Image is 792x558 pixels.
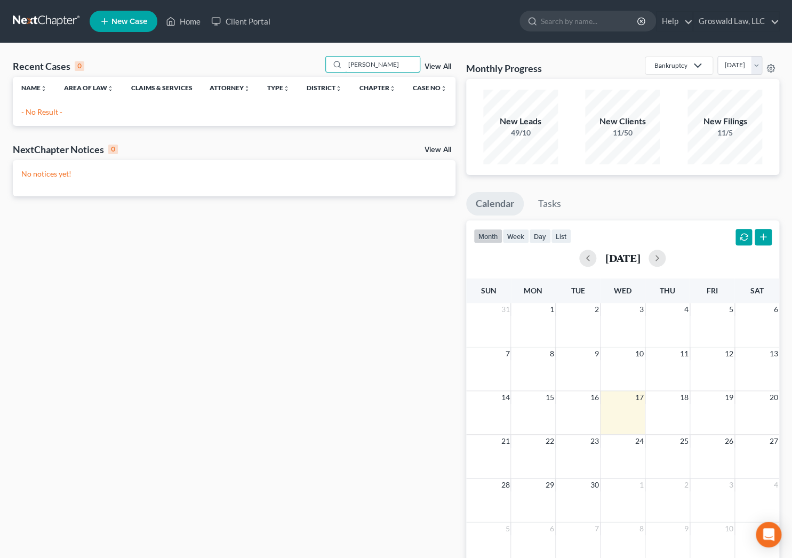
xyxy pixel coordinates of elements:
[345,57,420,72] input: Search by name...
[549,347,555,360] span: 8
[502,229,529,243] button: week
[75,61,84,71] div: 0
[21,169,447,179] p: No notices yet!
[614,286,631,295] span: Wed
[724,522,734,535] span: 10
[500,435,510,448] span: 21
[545,479,555,491] span: 29
[244,85,250,92] i: unfold_more
[108,145,118,154] div: 0
[529,192,571,216] a: Tasks
[504,522,510,535] span: 5
[529,229,551,243] button: day
[585,115,660,127] div: New Clients
[594,522,600,535] span: 7
[634,435,645,448] span: 24
[660,286,675,295] span: Thu
[161,12,206,31] a: Home
[724,347,734,360] span: 12
[111,18,147,26] span: New Case
[773,479,779,491] span: 4
[500,303,510,316] span: 31
[589,391,600,404] span: 16
[756,522,781,547] div: Open Intercom Messenger
[359,84,395,92] a: Chapterunfold_more
[481,286,496,295] span: Sun
[634,347,645,360] span: 10
[549,303,555,316] span: 1
[750,286,764,295] span: Sat
[724,391,734,404] span: 19
[545,391,555,404] span: 15
[683,479,690,491] span: 2
[654,61,687,70] div: Bankruptcy
[500,391,510,404] span: 14
[335,85,342,92] i: unfold_more
[638,522,645,535] span: 8
[728,479,734,491] span: 3
[13,143,118,156] div: NextChapter Notices
[687,127,762,138] div: 11/5
[283,85,290,92] i: unfold_more
[413,84,447,92] a: Case Nounfold_more
[693,12,779,31] a: Groswald Law, LLC
[728,303,734,316] span: 5
[541,11,638,31] input: Search by name...
[549,522,555,535] span: 6
[483,127,558,138] div: 49/10
[724,435,734,448] span: 26
[210,84,250,92] a: Attorneyunfold_more
[679,435,690,448] span: 25
[545,435,555,448] span: 22
[683,522,690,535] span: 9
[679,347,690,360] span: 11
[307,84,342,92] a: Districtunfold_more
[679,391,690,404] span: 18
[638,479,645,491] span: 1
[594,303,600,316] span: 2
[707,286,718,295] span: Fri
[389,85,395,92] i: unfold_more
[425,63,451,70] a: View All
[466,62,542,75] h3: Monthly Progress
[21,107,447,117] p: - No Result -
[634,391,645,404] span: 17
[769,347,779,360] span: 13
[657,12,692,31] a: Help
[13,60,84,73] div: Recent Cases
[589,435,600,448] span: 23
[769,435,779,448] span: 27
[769,391,779,404] span: 20
[107,85,114,92] i: unfold_more
[773,303,779,316] span: 6
[589,479,600,491] span: 30
[206,12,275,31] a: Client Portal
[585,127,660,138] div: 11/50
[683,303,690,316] span: 4
[441,85,447,92] i: unfold_more
[594,347,600,360] span: 9
[64,84,114,92] a: Area of Lawunfold_more
[21,84,47,92] a: Nameunfold_more
[122,77,201,98] th: Claims & Services
[605,252,640,264] h2: [DATE]
[425,146,451,154] a: View All
[504,347,510,360] span: 7
[638,303,645,316] span: 3
[524,286,542,295] span: Mon
[474,229,502,243] button: month
[551,229,571,243] button: list
[687,115,762,127] div: New Filings
[571,286,585,295] span: Tue
[466,192,524,216] a: Calendar
[41,85,47,92] i: unfold_more
[500,479,510,491] span: 28
[483,115,558,127] div: New Leads
[267,84,290,92] a: Typeunfold_more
